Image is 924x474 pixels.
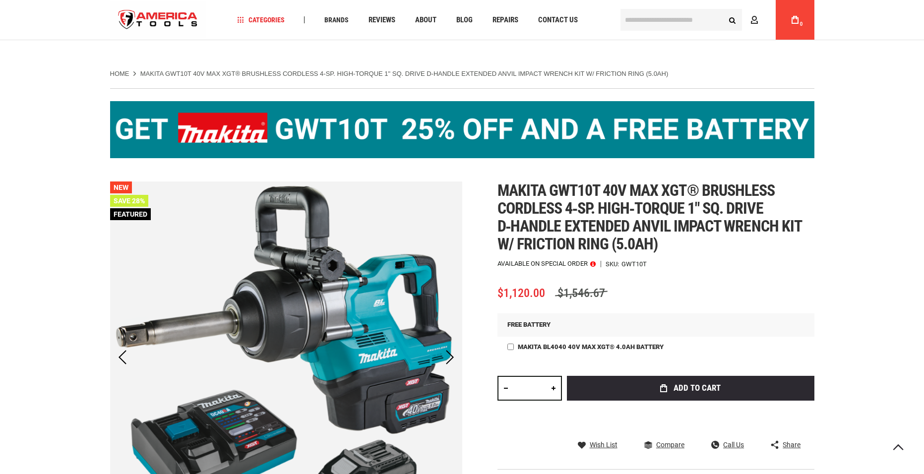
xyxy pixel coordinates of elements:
a: Brands [320,13,353,27]
span: $1,546.67 [555,286,608,300]
span: Brands [324,16,349,23]
span: Makita gwt10t 40v max xgt® brushless cordless 4‑sp. high‑torque 1" sq. drive d‑handle extended an... [497,181,801,253]
a: Reviews [364,13,400,27]
span: Reviews [369,16,395,24]
span: Makita BL4040 40V max XGT® 4.0Ah Battery [518,343,664,351]
img: America Tools [110,1,206,39]
a: Blog [452,13,477,27]
a: About [411,13,441,27]
a: Repairs [488,13,523,27]
strong: SKU [606,261,621,267]
span: Wish List [590,441,617,448]
a: store logo [110,1,206,39]
span: Call Us [723,441,744,448]
strong: Makita GWT10T 40V max XGT® Brushless Cordless 4‑Sp. High‑Torque 1" Sq. Drive D‑Handle Extended An... [140,70,669,77]
span: Add to Cart [674,384,721,392]
p: Available on Special Order [497,260,596,267]
span: Blog [456,16,473,24]
span: About [415,16,436,24]
span: Categories [237,16,285,23]
a: Categories [233,13,289,27]
iframe: Secure express checkout frame [565,404,816,408]
span: Contact Us [538,16,578,24]
a: Compare [644,440,684,449]
button: Add to Cart [567,376,814,401]
img: BOGO: Buy the Makita® XGT IMpact Wrench (GWT10T), get the BL4040 4ah Battery FREE! [110,101,814,158]
span: 0 [800,21,803,27]
button: Search [723,10,742,29]
span: FREE BATTERY [507,321,551,328]
span: Repairs [493,16,518,24]
span: Compare [656,441,684,448]
div: GWT10T [621,261,647,267]
a: Contact Us [534,13,582,27]
a: Home [110,69,129,78]
span: Share [783,441,801,448]
a: Wish List [578,440,617,449]
span: $1,120.00 [497,286,545,300]
a: Call Us [711,440,744,449]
